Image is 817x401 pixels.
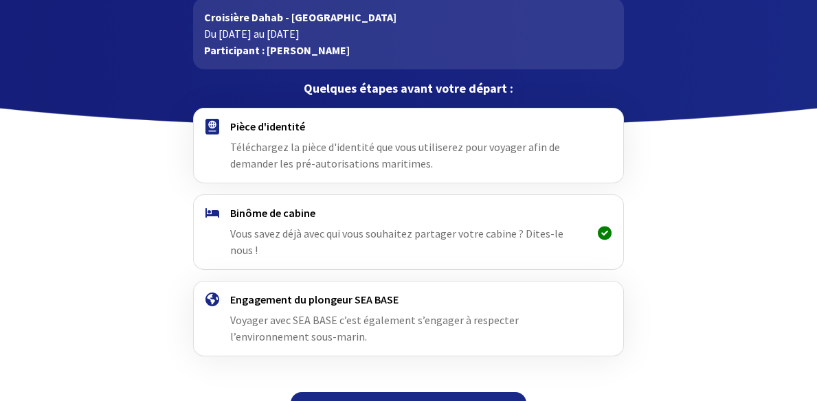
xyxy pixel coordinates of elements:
p: Quelques étapes avant votre départ : [193,80,624,97]
p: Du [DATE] au [DATE] [204,25,613,42]
img: passport.svg [205,119,219,135]
h4: Engagement du plongeur SEA BASE [230,293,587,306]
span: Vous savez déjà avec qui vous souhaitez partager votre cabine ? Dites-le nous ! [230,227,563,257]
p: Croisière Dahab - [GEOGRAPHIC_DATA] [204,9,613,25]
img: engagement.svg [205,293,219,306]
p: Participant : [PERSON_NAME] [204,42,613,58]
span: Voyager avec SEA BASE c’est également s’engager à respecter l’environnement sous-marin. [230,313,519,343]
h4: Pièce d'identité [230,119,587,133]
h4: Binôme de cabine [230,206,587,220]
span: Téléchargez la pièce d'identité que vous utiliserez pour voyager afin de demander les pré-autoris... [230,140,560,170]
img: binome.svg [205,208,219,218]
